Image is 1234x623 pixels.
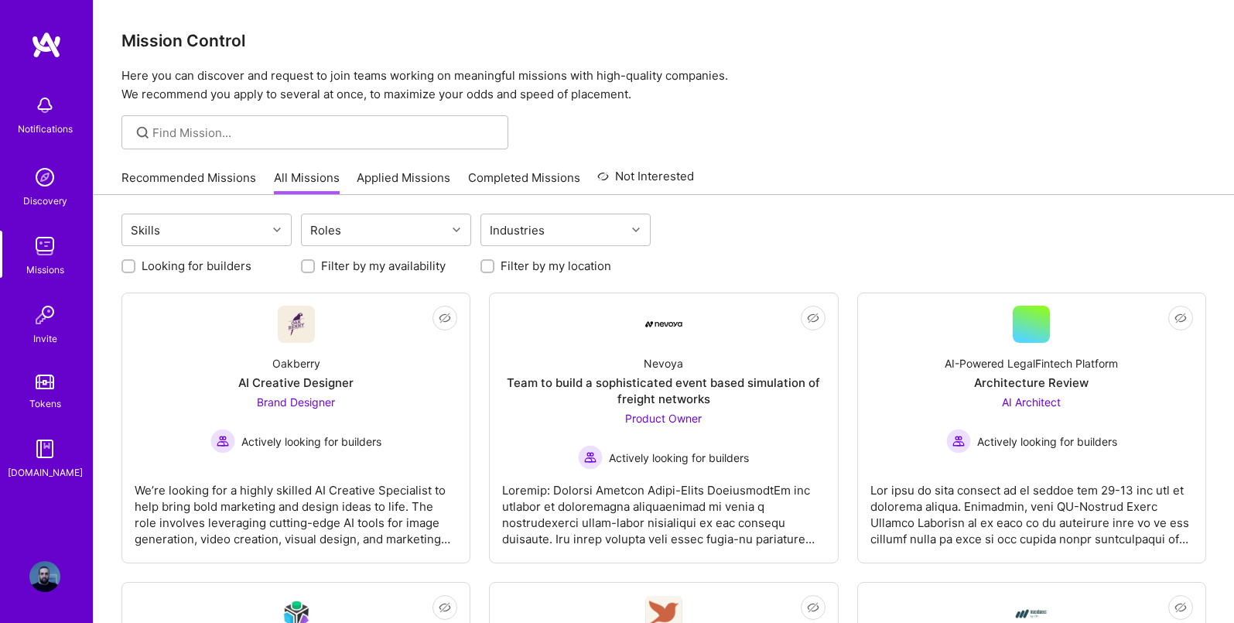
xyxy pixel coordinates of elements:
[578,445,603,470] img: Actively looking for builders
[33,330,57,347] div: Invite
[29,162,60,193] img: discovery
[18,121,73,137] div: Notifications
[486,219,549,241] div: Industries
[36,375,54,389] img: tokens
[121,67,1206,104] p: Here you can discover and request to join teams working on meaningful missions with high-quality ...
[306,219,345,241] div: Roles
[1174,312,1187,324] i: icon EyeClosed
[1174,601,1187,614] i: icon EyeClosed
[977,433,1117,450] span: Actively looking for builders
[1002,395,1061,409] span: AI Architect
[321,258,446,274] label: Filter by my availability
[502,375,825,407] div: Team to build a sophisticated event based simulation of freight networks
[29,90,60,121] img: bell
[645,321,682,327] img: Company Logo
[26,561,64,592] a: User Avatar
[945,355,1118,371] div: AI-Powered LegalFintech Platform
[31,31,62,59] img: logo
[502,470,825,547] div: Loremip: Dolorsi Ametcon Adipi-Elits DoeiusmodtEm inc utlabor et doloremagna aliquaenimad mi veni...
[272,355,320,371] div: Oakberry
[870,306,1193,550] a: AI-Powered LegalFintech PlatformArchitecture ReviewAI Architect Actively looking for buildersActi...
[274,169,340,195] a: All Missions
[121,31,1206,50] h3: Mission Control
[870,470,1193,547] div: Lor ipsu do sita consect ad el seddoe tem 29-13 inc utl et dolorema aliqua. Enimadmin, veni QU-No...
[135,470,457,547] div: We’re looking for a highly skilled AI Creative Specialist to help bring bold marketing and design...
[241,433,381,450] span: Actively looking for builders
[439,312,451,324] i: icon EyeClosed
[8,464,83,481] div: [DOMAIN_NAME]
[807,312,819,324] i: icon EyeClosed
[29,231,60,262] img: teamwork
[134,124,152,142] i: icon SearchGrey
[439,601,451,614] i: icon EyeClosed
[23,193,67,209] div: Discovery
[946,429,971,454] img: Actively looking for builders
[26,262,64,278] div: Missions
[632,226,640,234] i: icon Chevron
[152,125,497,141] input: Find Mission...
[29,395,61,412] div: Tokens
[135,306,457,550] a: Company LogoOakberryAI Creative DesignerBrand Designer Actively looking for buildersActively look...
[501,258,611,274] label: Filter by my location
[238,375,354,391] div: AI Creative Designer
[502,306,825,550] a: Company LogoNevoyaTeam to build a sophisticated event based simulation of freight networksProduct...
[121,169,256,195] a: Recommended Missions
[127,219,164,241] div: Skills
[807,601,819,614] i: icon EyeClosed
[29,433,60,464] img: guide book
[29,561,60,592] img: User Avatar
[974,375,1089,391] div: Architecture Review
[210,429,235,454] img: Actively looking for builders
[644,355,683,371] div: Nevoya
[142,258,251,274] label: Looking for builders
[29,300,60,330] img: Invite
[357,169,450,195] a: Applied Missions
[278,306,315,343] img: Company Logo
[597,167,694,195] a: Not Interested
[273,226,281,234] i: icon Chevron
[468,169,580,195] a: Completed Missions
[609,450,749,466] span: Actively looking for builders
[453,226,460,234] i: icon Chevron
[257,395,335,409] span: Brand Designer
[625,412,702,425] span: Product Owner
